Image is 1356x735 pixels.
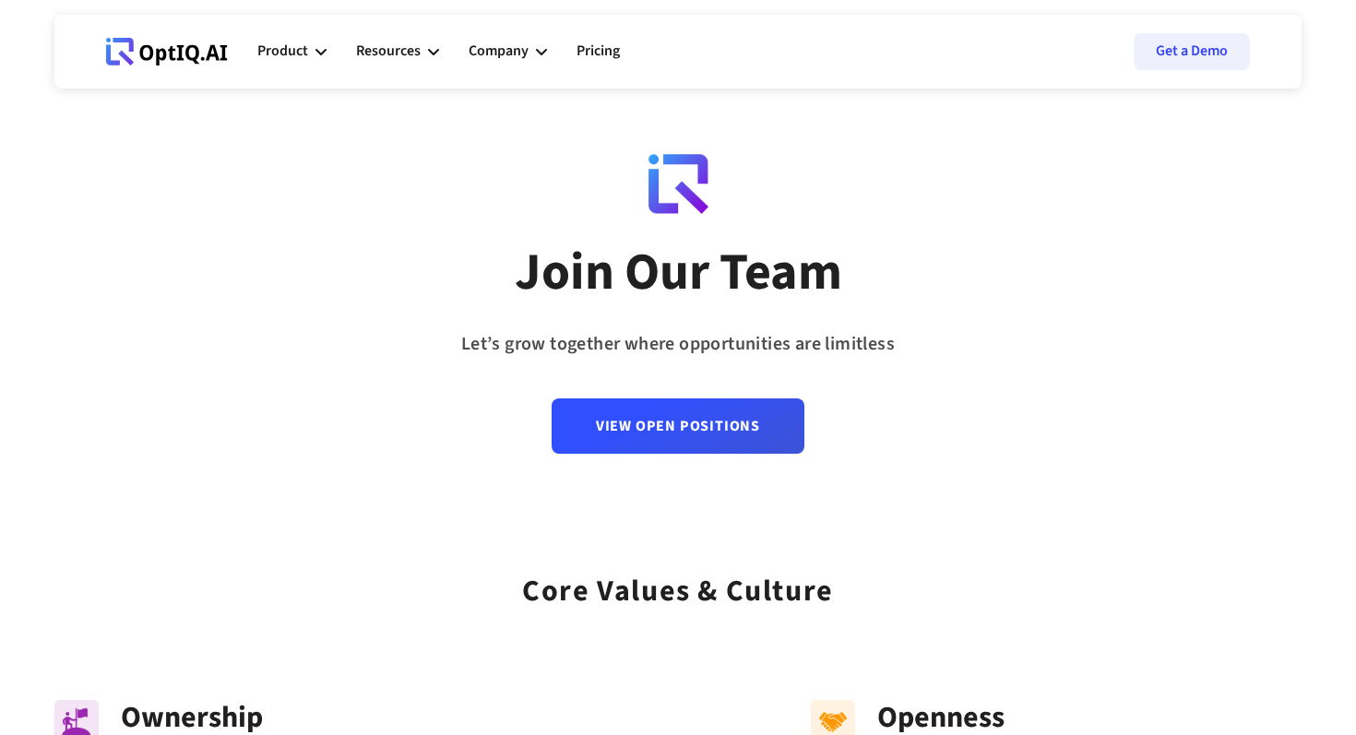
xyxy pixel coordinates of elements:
a: Webflow Homepage [106,24,228,79]
div: Company [469,24,547,79]
div: Ownership [121,700,545,735]
a: Pricing [577,24,620,79]
div: Openness [877,700,1302,735]
div: Product [257,39,308,64]
a: View Open Positions [552,398,804,454]
div: Resources [356,24,439,79]
div: Company [469,39,529,64]
div: Core values & Culture [522,550,834,615]
div: Resources [356,39,421,64]
a: Get a Demo [1134,33,1250,70]
div: Product [257,24,327,79]
div: Join Our Team [515,241,842,305]
div: Let’s grow together where opportunities are limitless [461,327,895,362]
